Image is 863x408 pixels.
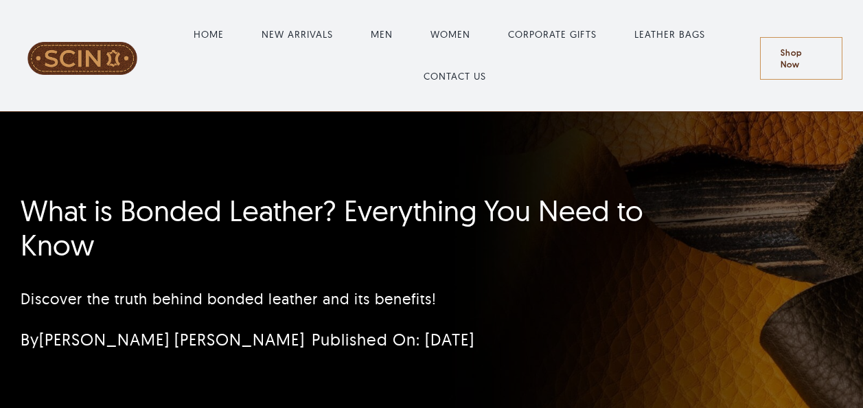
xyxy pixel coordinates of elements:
a: LEATHER BAGS [634,27,705,42]
a: NEW ARRIVALS [262,27,333,42]
a: WOMEN [430,27,470,42]
span: By [21,329,305,350]
span: Shop Now [781,47,822,70]
a: CONTACT US [424,69,486,84]
a: [PERSON_NAME] [PERSON_NAME] [39,329,305,350]
a: Shop Now [760,37,842,80]
h1: What is Bonded Leather? Everything You Need to Know [21,194,700,263]
p: Discover the truth behind bonded leather and its benefits! [21,288,700,310]
nav: Main Menu [144,14,761,98]
a: CORPORATE GIFTS [508,27,597,42]
span: Published On: [DATE] [312,329,474,350]
a: MEN [371,27,393,42]
a: HOME [194,27,224,42]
